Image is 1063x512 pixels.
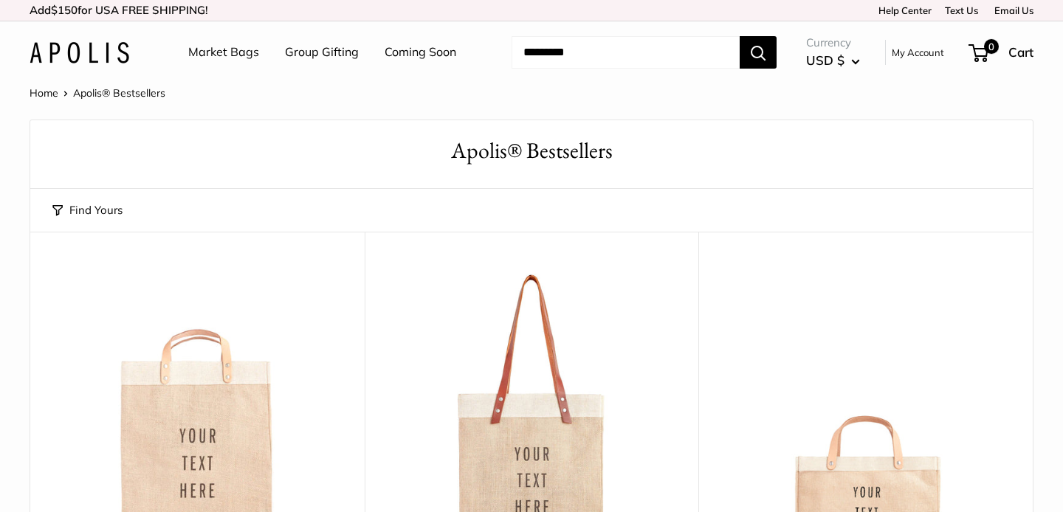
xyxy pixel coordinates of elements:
button: Search [740,36,777,69]
span: $150 [51,3,78,17]
button: USD $ [806,49,860,72]
a: Text Us [945,4,978,16]
a: Email Us [989,4,1033,16]
span: Apolis® Bestsellers [73,86,165,100]
button: Find Yours [52,200,123,221]
nav: Breadcrumb [30,83,165,103]
img: Apolis [30,42,129,63]
a: Help Center [873,4,932,16]
span: Currency [806,32,860,53]
input: Search... [512,36,740,69]
span: 0 [984,39,999,54]
a: 0 Cart [970,41,1033,64]
a: My Account [892,44,944,61]
span: USD $ [806,52,844,68]
h1: Apolis® Bestsellers [52,135,1011,167]
a: Home [30,86,58,100]
a: Market Bags [188,41,259,63]
span: Cart [1008,44,1033,60]
a: Coming Soon [385,41,456,63]
a: Group Gifting [285,41,359,63]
